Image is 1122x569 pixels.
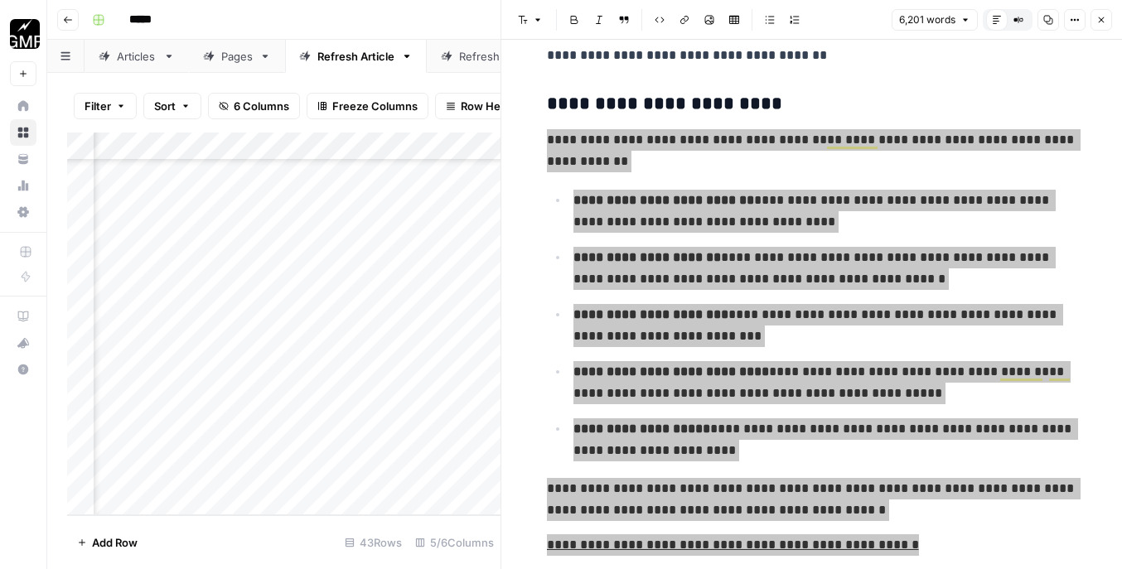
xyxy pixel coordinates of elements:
[338,529,409,556] div: 43 Rows
[10,303,36,330] a: AirOps Academy
[189,40,285,73] a: Pages
[461,98,520,114] span: Row Height
[435,93,531,119] button: Row Height
[409,529,501,556] div: 5/6 Columns
[92,534,138,551] span: Add Row
[221,48,253,65] div: Pages
[307,93,428,119] button: Freeze Columns
[10,330,36,356] button: What's new?
[10,13,36,55] button: Workspace: Growth Marketing Pro
[143,93,201,119] button: Sort
[10,146,36,172] a: Your Data
[10,93,36,119] a: Home
[67,529,148,556] button: Add Row
[332,98,418,114] span: Freeze Columns
[285,40,427,73] a: Refresh Article
[154,98,176,114] span: Sort
[234,98,289,114] span: 6 Columns
[10,356,36,383] button: Help + Support
[85,98,111,114] span: Filter
[10,119,36,146] a: Browse
[459,48,539,65] div: Refresh Outline
[899,12,955,27] span: 6,201 words
[10,172,36,199] a: Usage
[10,19,40,49] img: Growth Marketing Pro Logo
[10,199,36,225] a: Settings
[317,48,394,65] div: Refresh Article
[892,9,978,31] button: 6,201 words
[74,93,137,119] button: Filter
[117,48,157,65] div: Articles
[11,330,36,355] div: What's new?
[208,93,300,119] button: 6 Columns
[427,40,572,73] a: Refresh Outline
[85,40,189,73] a: Articles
